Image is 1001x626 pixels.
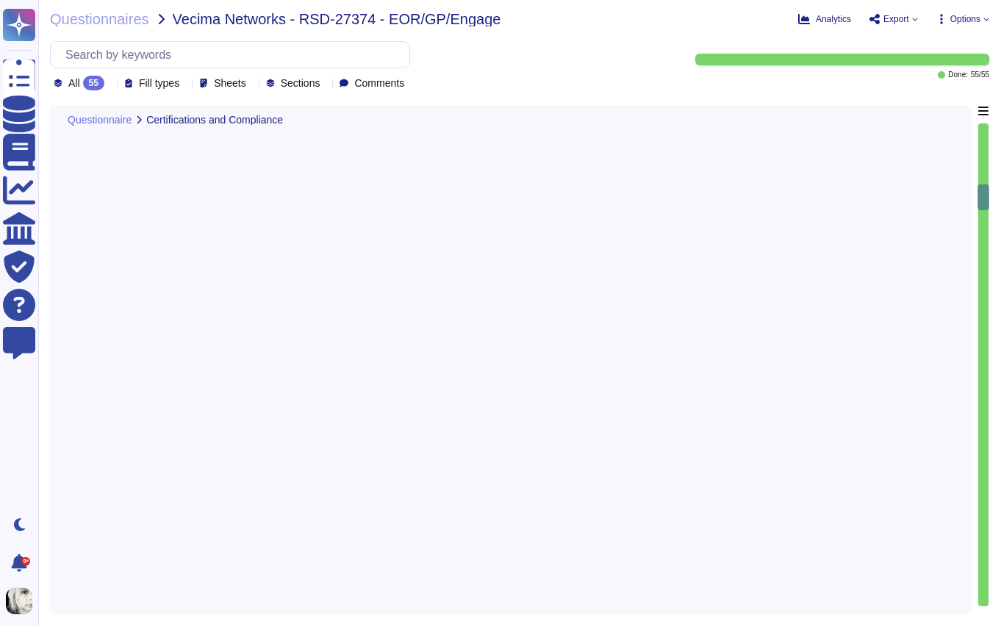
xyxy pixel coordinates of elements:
span: Sections [281,78,320,88]
span: Options [950,15,980,24]
span: All [68,78,80,88]
div: 55 [83,76,104,90]
span: Comments [354,78,404,88]
span: Fill types [139,78,179,88]
span: 55 / 55 [971,71,989,79]
span: Sheets [214,78,246,88]
button: Analytics [798,13,851,25]
button: user [3,585,43,617]
span: Analytics [816,15,851,24]
div: 9+ [21,557,30,566]
span: Export [883,15,909,24]
img: user [6,588,32,614]
span: Questionnaires [50,12,149,26]
span: Vecima Networks - RSD-27374 - EOR/GP/Engage [173,12,501,26]
input: Search by keywords [58,42,409,68]
span: Certifications and Compliance [146,115,283,125]
span: Done: [948,71,968,79]
span: Questionnaire [68,115,132,125]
